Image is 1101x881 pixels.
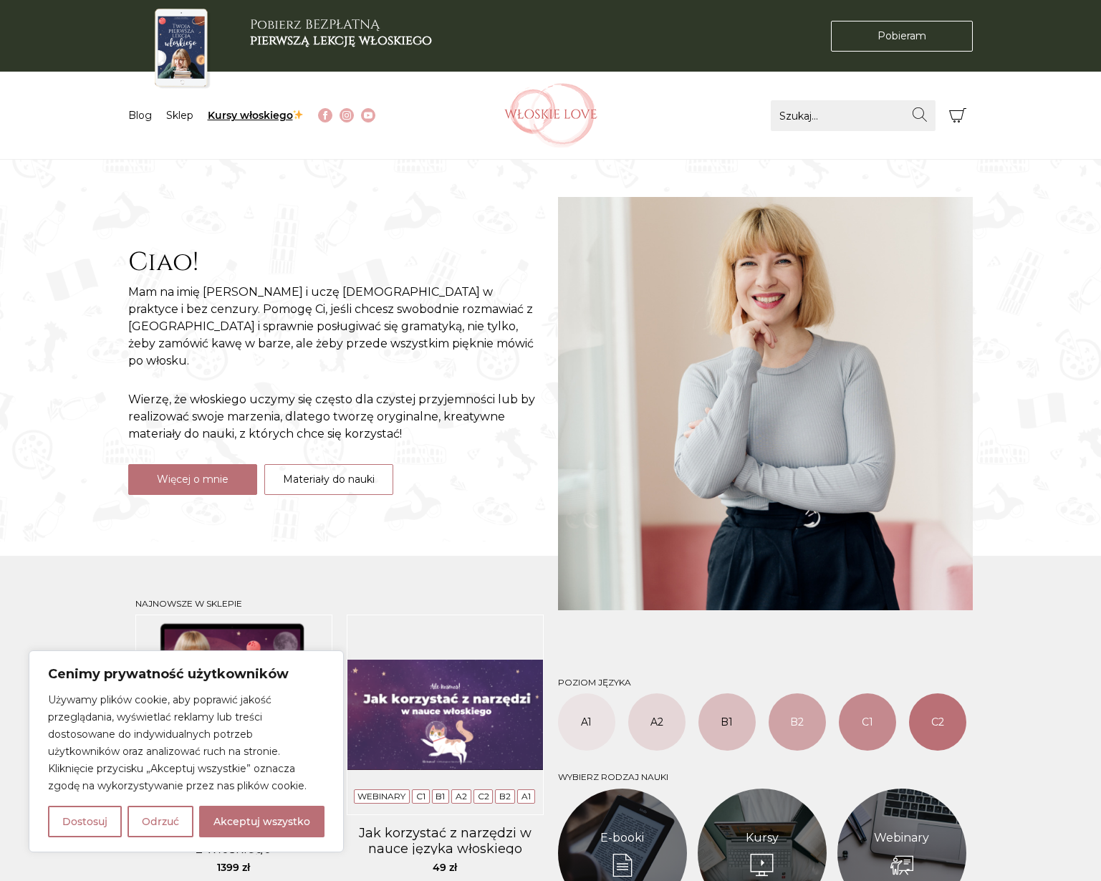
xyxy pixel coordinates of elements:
a: Webinary [874,829,929,847]
span: 1399 [217,861,250,874]
span: Pobieram [878,29,926,44]
p: Mam na imię [PERSON_NAME] i uczę [DEMOGRAPHIC_DATA] w praktyce i bez cenzury. Pomogę Ci, jeśli ch... [128,284,544,370]
a: C2 [909,693,966,751]
button: Odrzuć [128,806,193,837]
a: B2 [769,693,826,751]
a: C2 [478,791,489,801]
a: Materiały do nauki [264,464,393,495]
h3: Najnowsze w sklepie [135,599,544,609]
button: Koszyk [943,100,973,131]
a: Jak korzystać z narzędzi w nauce języka włoskiego [347,826,544,854]
p: Wierzę, że włoskiego uczymy się często dla czystej przyjemności lub by realizować swoje marzenia,... [128,391,544,443]
a: Pobieram [831,21,973,52]
a: B1 [436,791,445,801]
a: Więcej o mnie [128,464,257,495]
a: C1 [839,693,896,751]
a: Sklep [166,109,193,122]
a: A2 [628,693,686,751]
h3: Pobierz BEZPŁATNĄ [250,17,432,48]
a: C1 [416,791,426,801]
input: Szukaj... [771,100,936,131]
a: B1 [698,693,756,751]
h3: Poziom języka [558,678,966,688]
a: A1 [558,693,615,751]
a: Webinary [357,791,405,801]
button: Dostosuj [48,806,122,837]
img: ✨ [293,110,303,120]
b: pierwszą lekcję włoskiego [250,32,432,49]
p: Używamy plików cookie, aby poprawić jakość przeglądania, wyświetlać reklamy lub treści dostosowan... [48,691,324,794]
a: A1 [521,791,531,801]
button: Akceptuj wszystko [199,806,324,837]
h3: Wybierz rodzaj nauki [558,772,966,782]
a: E-booki [600,829,644,847]
a: Kursy włoskiego [208,109,304,122]
a: Blog [128,109,152,122]
a: Kursy [746,829,779,847]
h2: Ciao! [128,247,544,278]
a: A2 [456,791,467,801]
a: B2 [499,791,511,801]
span: 49 [433,861,457,874]
p: Cenimy prywatność użytkowników [48,665,324,683]
img: Włoskielove [504,83,597,148]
